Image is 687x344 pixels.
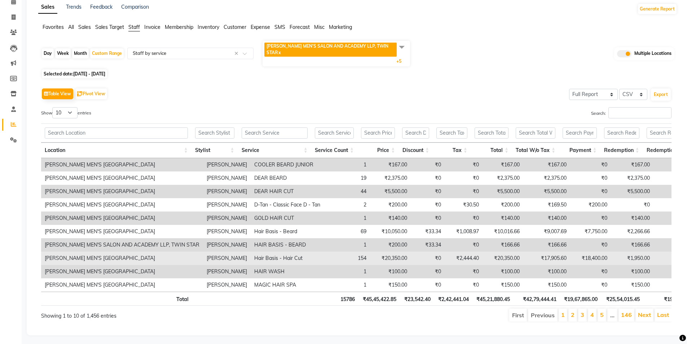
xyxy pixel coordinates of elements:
td: ₹0 [411,212,445,225]
input: Search Total W/o Tax [516,127,555,139]
td: ₹100.00 [611,265,653,278]
input: Search Redemption [604,127,639,139]
td: Hair Basis - Hair Cut [251,252,324,265]
td: [PERSON_NAME] [203,225,251,238]
a: Comparison [121,4,149,10]
a: Last [657,311,669,318]
td: [PERSON_NAME] [203,185,251,198]
div: Showing 1 to 10 of 1,456 entries [41,308,298,320]
span: Favorites [43,24,64,30]
td: ₹140.00 [523,212,570,225]
th: ₹45,21,880.45 [472,292,514,306]
a: 2 [571,311,574,318]
button: Pivot View [75,88,107,99]
span: Customer [224,24,246,30]
td: ₹17,905.60 [523,252,570,265]
input: Search Price [361,127,395,139]
td: ₹150.00 [611,278,653,292]
td: ₹140.00 [483,212,523,225]
td: [PERSON_NAME] MEN'S [GEOGRAPHIC_DATA] [41,212,203,225]
td: [PERSON_NAME] MEN'S [GEOGRAPHIC_DATA] [41,252,203,265]
input: Search: [608,107,671,118]
td: ₹166.66 [483,238,523,252]
td: ₹0 [411,265,445,278]
td: ₹2,375.00 [370,171,411,185]
span: Selected date: [42,69,107,78]
td: GOLD HAIR CUT [251,212,324,225]
td: ₹166.66 [611,238,653,252]
td: [PERSON_NAME] [203,278,251,292]
td: ₹5,500.00 [483,185,523,198]
input: Search Discount [402,127,429,139]
td: ₹0 [570,158,611,171]
th: Service Count: activate to sort column ascending [311,143,357,158]
td: 69 [324,225,370,238]
label: Show entries [41,107,91,118]
td: ₹0 [611,198,653,212]
td: [PERSON_NAME] MEN'S [GEOGRAPHIC_DATA] [41,225,203,238]
td: ₹2,375.00 [483,171,523,185]
td: ₹200.00 [570,198,611,212]
td: ₹100.00 [370,265,411,278]
td: ₹2,444.40 [445,252,483,265]
td: ₹1,950.00 [611,252,653,265]
td: ₹2,266.66 [611,225,653,238]
th: Stylist: activate to sort column ascending [191,143,238,158]
td: ₹140.00 [370,212,411,225]
div: Custom Range [90,48,124,58]
td: [PERSON_NAME] MEN'S [GEOGRAPHIC_DATA] [41,171,203,185]
td: ₹5,500.00 [611,185,653,198]
th: Total [41,292,192,306]
td: [PERSON_NAME] [203,265,251,278]
td: ₹20,350.00 [370,252,411,265]
td: ₹167.00 [611,158,653,171]
span: Misc [314,24,325,30]
span: Sales Target [95,24,124,30]
th: Discount: activate to sort column ascending [398,143,433,158]
td: [PERSON_NAME] [203,158,251,171]
td: [PERSON_NAME] MEN'S [GEOGRAPHIC_DATA] [41,265,203,278]
th: Tax: activate to sort column ascending [433,143,471,158]
a: 146 [621,311,632,318]
span: Multiple Locations [634,50,671,57]
span: Clear all [234,50,241,57]
td: DEAR HAIR CUT [251,185,324,198]
th: ₹2,42,441.04 [434,292,472,306]
td: [PERSON_NAME] MEN'S [GEOGRAPHIC_DATA] [41,158,203,171]
span: Membership [165,24,193,30]
span: [DATE] - [DATE] [73,71,105,77]
td: ₹0 [411,252,445,265]
span: +5 [396,58,407,64]
a: Next [638,311,651,318]
th: Service: activate to sort column ascending [238,143,311,158]
td: ₹166.66 [523,238,570,252]
td: ₹18,400.00 [570,252,611,265]
td: ₹0 [570,185,611,198]
a: 3 [581,311,584,318]
th: Location: activate to sort column ascending [41,143,191,158]
td: ₹30.50 [445,198,483,212]
td: [PERSON_NAME] [203,198,251,212]
td: ₹9,007.69 [523,225,570,238]
button: Generate Report [638,4,677,14]
div: Month [72,48,89,58]
td: ₹10,050.00 [370,225,411,238]
td: ₹0 [411,278,445,292]
td: ₹100.00 [483,265,523,278]
td: ₹0 [445,185,483,198]
td: ₹7,750.00 [570,225,611,238]
a: 5 [600,311,604,318]
th: ₹25,54,015.45 [601,292,643,306]
td: ₹150.00 [523,278,570,292]
td: ₹2,375.00 [523,171,570,185]
td: ₹200.00 [483,198,523,212]
td: ₹0 [411,185,445,198]
td: ₹169.50 [523,198,570,212]
th: ₹42,79,444.41 [514,292,560,306]
span: SMS [274,24,285,30]
button: Table View [42,88,73,99]
input: Search Payment [563,127,596,139]
td: ₹0 [445,238,483,252]
a: Sales [38,1,57,14]
td: ₹0 [411,158,445,171]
